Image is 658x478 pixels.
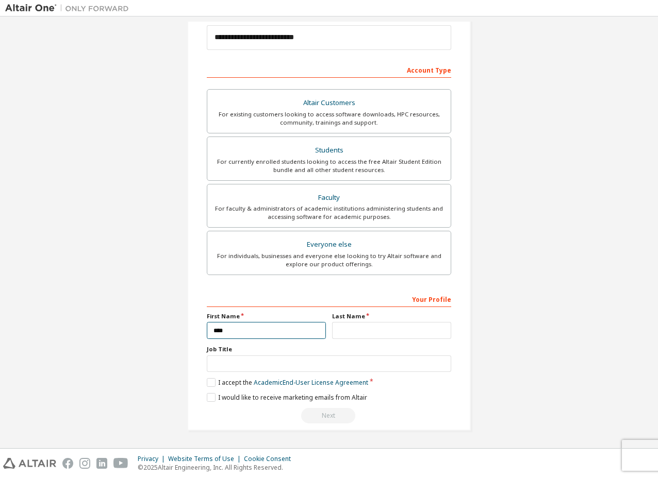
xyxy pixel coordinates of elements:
div: Altair Customers [213,96,445,110]
label: Last Name [332,312,451,320]
img: altair_logo.svg [3,458,56,469]
div: Students [213,143,445,158]
div: Website Terms of Use [168,455,244,463]
label: I accept the [207,378,368,387]
div: Read and acccept EULA to continue [207,408,451,423]
img: youtube.svg [113,458,128,469]
label: Job Title [207,345,451,353]
div: For individuals, businesses and everyone else looking to try Altair software and explore our prod... [213,252,445,268]
label: I would like to receive marketing emails from Altair [207,393,367,402]
div: Privacy [138,455,168,463]
div: For faculty & administrators of academic institutions administering students and accessing softwa... [213,204,445,221]
img: facebook.svg [62,458,73,469]
div: For currently enrolled students looking to access the free Altair Student Edition bundle and all ... [213,158,445,174]
div: Account Type [207,61,451,78]
a: Academic End-User License Agreement [254,378,368,387]
img: linkedin.svg [96,458,107,469]
img: Altair One [5,3,134,13]
div: For existing customers looking to access software downloads, HPC resources, community, trainings ... [213,110,445,127]
img: instagram.svg [79,458,90,469]
label: First Name [207,312,326,320]
div: Everyone else [213,237,445,252]
div: Cookie Consent [244,455,297,463]
div: Your Profile [207,291,451,307]
div: Faculty [213,191,445,205]
p: © 2025 Altair Engineering, Inc. All Rights Reserved. [138,463,297,472]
